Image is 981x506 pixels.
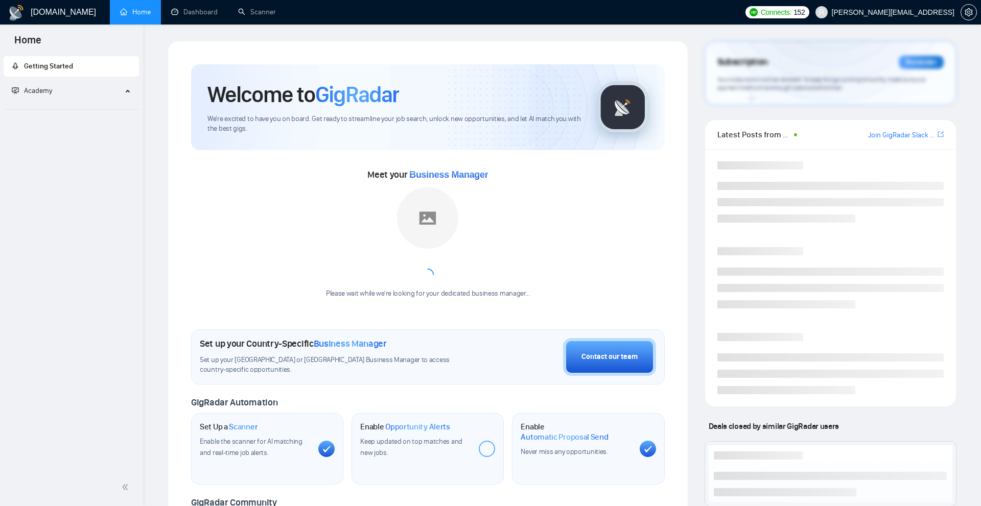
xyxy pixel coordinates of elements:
[597,82,648,133] img: gigradar-logo.png
[4,105,139,112] li: Academy Homepage
[122,482,132,492] span: double-left
[521,422,631,442] h1: Enable
[868,130,936,141] a: Join GigRadar Slack Community
[938,130,944,138] span: export
[422,269,434,281] span: loading
[191,397,277,408] span: GigRadar Automation
[207,114,581,134] span: We're excited to have you on board. Get ready to streamline your job search, unlock new opportuni...
[717,128,791,141] span: Latest Posts from the GigRadar Community
[397,187,458,249] img: placeholder.png
[12,86,52,95] span: Academy
[360,437,462,457] span: Keep updated on top matches and new jobs.
[120,8,151,16] a: homeHome
[8,5,25,21] img: logo
[24,86,52,95] span: Academy
[314,338,387,349] span: Business Manager
[207,81,399,108] h1: Welcome to
[200,338,387,349] h1: Set up your Country-Specific
[4,56,139,77] li: Getting Started
[717,76,926,92] span: Your subscription will be renewed. To keep things running smoothly, make sure your payment method...
[563,338,656,376] button: Contact our team
[171,8,218,16] a: dashboardDashboard
[24,62,73,70] span: Getting Started
[793,7,805,18] span: 152
[818,9,825,16] span: user
[705,417,843,435] span: Deals closed by similar GigRadar users
[717,54,768,71] span: Subscription
[385,422,450,432] span: Opportunity Alerts
[320,289,536,299] div: Please wait while we're looking for your dedicated business manager...
[581,351,638,363] div: Contact our team
[6,33,50,54] span: Home
[521,447,608,456] span: Never miss any opportunities.
[761,7,791,18] span: Connects:
[200,437,302,457] span: Enable the scanner for AI matching and real-time job alerts.
[229,422,258,432] span: Scanner
[961,8,976,16] span: setting
[938,130,944,139] a: export
[315,81,399,108] span: GigRadar
[409,170,488,180] span: Business Manager
[12,62,19,69] span: rocket
[521,432,608,442] span: Automatic Proposal Send
[899,56,944,69] div: Reminder
[367,169,488,180] span: Meet your
[961,4,977,20] button: setting
[750,8,758,16] img: upwork-logo.png
[961,8,977,16] a: setting
[200,422,258,432] h1: Set Up a
[360,422,450,432] h1: Enable
[238,8,276,16] a: searchScanner
[12,87,19,94] span: fund-projection-screen
[200,355,474,375] span: Set up your [GEOGRAPHIC_DATA] or [GEOGRAPHIC_DATA] Business Manager to access country-specific op...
